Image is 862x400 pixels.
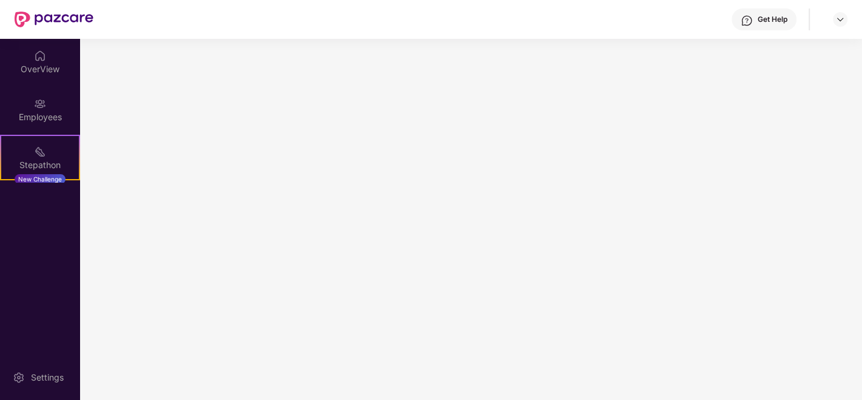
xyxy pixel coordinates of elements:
[1,159,79,171] div: Stepathon
[758,15,787,24] div: Get Help
[15,12,93,27] img: New Pazcare Logo
[34,50,46,62] img: svg+xml;base64,PHN2ZyBpZD0iSG9tZSIgeG1sbnM9Imh0dHA6Ly93d3cudzMub3JnLzIwMDAvc3ZnIiB3aWR0aD0iMjAiIG...
[15,174,66,184] div: New Challenge
[13,371,25,384] img: svg+xml;base64,PHN2ZyBpZD0iU2V0dGluZy0yMHgyMCIgeG1sbnM9Imh0dHA6Ly93d3cudzMub3JnLzIwMDAvc3ZnIiB3aW...
[835,15,845,24] img: svg+xml;base64,PHN2ZyBpZD0iRHJvcGRvd24tMzJ4MzIiIHhtbG5zPSJodHRwOi8vd3d3LnczLm9yZy8yMDAwL3N2ZyIgd2...
[741,15,753,27] img: svg+xml;base64,PHN2ZyBpZD0iSGVscC0zMngzMiIgeG1sbnM9Imh0dHA6Ly93d3cudzMub3JnLzIwMDAvc3ZnIiB3aWR0aD...
[34,146,46,158] img: svg+xml;base64,PHN2ZyB4bWxucz0iaHR0cDovL3d3dy53My5vcmcvMjAwMC9zdmciIHdpZHRoPSIyMSIgaGVpZ2h0PSIyMC...
[27,371,67,384] div: Settings
[34,98,46,110] img: svg+xml;base64,PHN2ZyBpZD0iRW1wbG95ZWVzIiB4bWxucz0iaHR0cDovL3d3dy53My5vcmcvMjAwMC9zdmciIHdpZHRoPS...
